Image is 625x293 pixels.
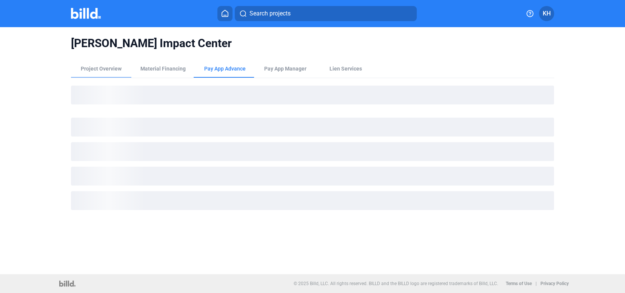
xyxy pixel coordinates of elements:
div: loading [71,86,554,104]
b: Privacy Policy [540,281,569,286]
div: Pay App Advance [204,65,246,72]
button: KH [539,6,554,21]
span: Pay App Manager [264,65,306,72]
div: Project Overview [81,65,122,72]
span: KH [543,9,551,18]
div: Lien Services [329,65,362,72]
div: loading [71,142,554,161]
p: | [536,281,537,286]
div: Material Financing [140,65,186,72]
button: Search projects [235,6,417,21]
span: [PERSON_NAME] Impact Center [71,36,554,51]
img: logo [59,281,75,287]
b: Terms of Use [506,281,532,286]
div: loading [71,118,554,137]
p: © 2025 Billd, LLC. All rights reserved. BILLD and the BILLD logo are registered trademarks of Bil... [294,281,498,286]
div: loading [71,167,554,186]
div: loading [71,191,554,210]
span: Search projects [249,9,290,18]
img: Billd Company Logo [71,8,101,19]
